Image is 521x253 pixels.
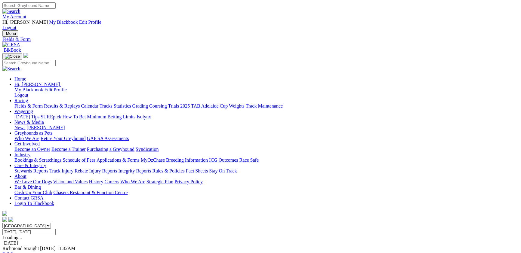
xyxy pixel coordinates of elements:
div: [DATE] [2,240,519,246]
div: About [14,179,519,184]
a: Get Involved [14,141,40,146]
img: GRSA [2,42,20,47]
a: Racing [14,98,28,103]
a: Applications & Forms [97,157,140,163]
a: Wagering [14,109,33,114]
a: GAP SA Assessments [87,136,129,141]
a: Privacy Policy [174,179,203,184]
a: Bar & Dining [14,184,41,190]
a: News & Media [14,120,44,125]
a: Coursing [149,103,167,108]
a: Care & Integrity [14,163,46,168]
a: Injury Reports [89,168,117,173]
div: Hi, [PERSON_NAME] [14,87,519,98]
a: Become an Owner [14,147,50,152]
a: MyOzChase [141,157,165,163]
a: Logout [2,25,16,30]
img: Search [2,9,20,14]
img: logo-grsa-white.png [23,53,28,58]
span: Menu [6,31,16,36]
a: Stewards Reports [14,168,48,173]
button: Toggle navigation [2,53,22,60]
img: facebook.svg [2,217,7,222]
div: My Account [2,20,519,30]
a: [PERSON_NAME] [26,125,65,130]
a: Home [14,76,26,81]
a: Edit Profile [79,20,101,25]
a: Trials [168,103,179,108]
div: Care & Integrity [14,168,519,174]
input: Search [2,2,56,9]
span: 11:32AM [57,246,76,251]
a: How To Bet [63,114,86,119]
a: Become a Trainer [51,147,86,152]
a: We Love Our Dogs [14,179,52,184]
a: History [89,179,103,184]
a: Who We Are [14,136,39,141]
a: Retire Your Greyhound [41,136,86,141]
a: Logout [14,93,28,98]
span: Hi, [PERSON_NAME] [14,82,60,87]
img: logo-grsa-white.png [2,211,7,216]
a: Careers [104,179,119,184]
span: Loading... [2,235,22,240]
a: Tracks [100,103,113,108]
a: 2025 TAB Adelaide Cup [180,103,228,108]
a: Track Injury Rebate [49,168,88,173]
img: Search [2,66,20,72]
a: Integrity Reports [118,168,151,173]
a: Race Safe [239,157,258,163]
a: Login To Blackbook [14,201,54,206]
a: About [14,174,26,179]
div: Get Involved [14,147,519,152]
a: ICG Outcomes [209,157,238,163]
span: Hi, [PERSON_NAME] [2,20,48,25]
a: Minimum Betting Limits [87,114,135,119]
a: BlkBook [2,47,21,53]
a: Industry [14,152,30,157]
div: Industry [14,157,519,163]
a: Strategic Plan [146,179,173,184]
a: Stay On Track [209,168,237,173]
a: [DATE] Tips [14,114,39,119]
a: Who We Are [120,179,145,184]
a: News [14,125,25,130]
a: Greyhounds as Pets [14,130,52,136]
a: My Blackbook [49,20,78,25]
a: Fields & Form [14,103,43,108]
button: Toggle navigation [2,30,18,37]
a: Results & Replays [44,103,80,108]
a: My Blackbook [14,87,43,92]
a: Chasers Restaurant & Function Centre [53,190,128,195]
a: Hi, [PERSON_NAME] [14,82,61,87]
a: Fields & Form [2,37,519,42]
a: Cash Up Your Club [14,190,52,195]
a: Calendar [81,103,98,108]
a: Statistics [114,103,131,108]
a: Grading [132,103,148,108]
div: Racing [14,103,519,109]
div: Wagering [14,114,519,120]
a: SUREpick [41,114,61,119]
span: [DATE] [40,246,56,251]
img: Close [5,54,20,59]
a: My Account [2,14,26,19]
a: Rules & Policies [152,168,185,173]
div: Bar & Dining [14,190,519,195]
a: Contact GRSA [14,195,43,200]
a: Vision and Values [53,179,88,184]
a: Syndication [136,147,159,152]
a: Purchasing a Greyhound [87,147,134,152]
div: News & Media [14,125,519,130]
a: Bookings & Scratchings [14,157,61,163]
a: Fact Sheets [186,168,208,173]
div: Greyhounds as Pets [14,136,519,141]
a: Breeding Information [166,157,208,163]
a: Weights [229,103,245,108]
input: Select date [2,229,56,235]
span: BlkBook [4,47,21,53]
a: Edit Profile [45,87,67,92]
a: Track Maintenance [246,103,283,108]
a: Schedule of Fees [63,157,95,163]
